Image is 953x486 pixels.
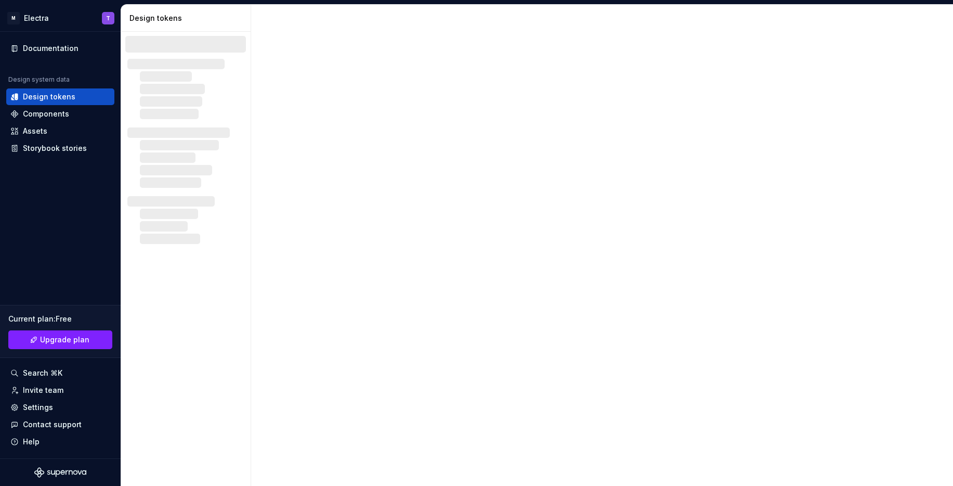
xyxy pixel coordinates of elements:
[6,40,114,57] a: Documentation
[6,88,114,105] a: Design tokens
[6,140,114,157] a: Storybook stories
[8,314,112,324] div: Current plan : Free
[23,402,53,413] div: Settings
[129,13,246,23] div: Design tokens
[24,13,49,23] div: Electra
[6,382,114,399] a: Invite team
[8,330,112,349] button: Upgrade plan
[23,92,75,102] div: Design tokens
[23,143,87,154] div: Storybook stories
[23,43,79,54] div: Documentation
[23,419,82,430] div: Contact support
[23,126,47,136] div: Assets
[23,385,63,395] div: Invite team
[6,365,114,381] button: Search ⌘K
[23,109,69,119] div: Components
[8,75,70,84] div: Design system data
[106,14,110,22] div: T
[6,416,114,433] button: Contact support
[40,335,89,345] span: Upgrade plan
[6,106,114,122] a: Components
[6,123,114,139] a: Assets
[7,12,20,24] div: M
[23,437,40,447] div: Help
[6,433,114,450] button: Help
[6,399,114,416] a: Settings
[23,368,62,378] div: Search ⌘K
[34,467,86,478] svg: Supernova Logo
[2,7,119,29] button: MElectraT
